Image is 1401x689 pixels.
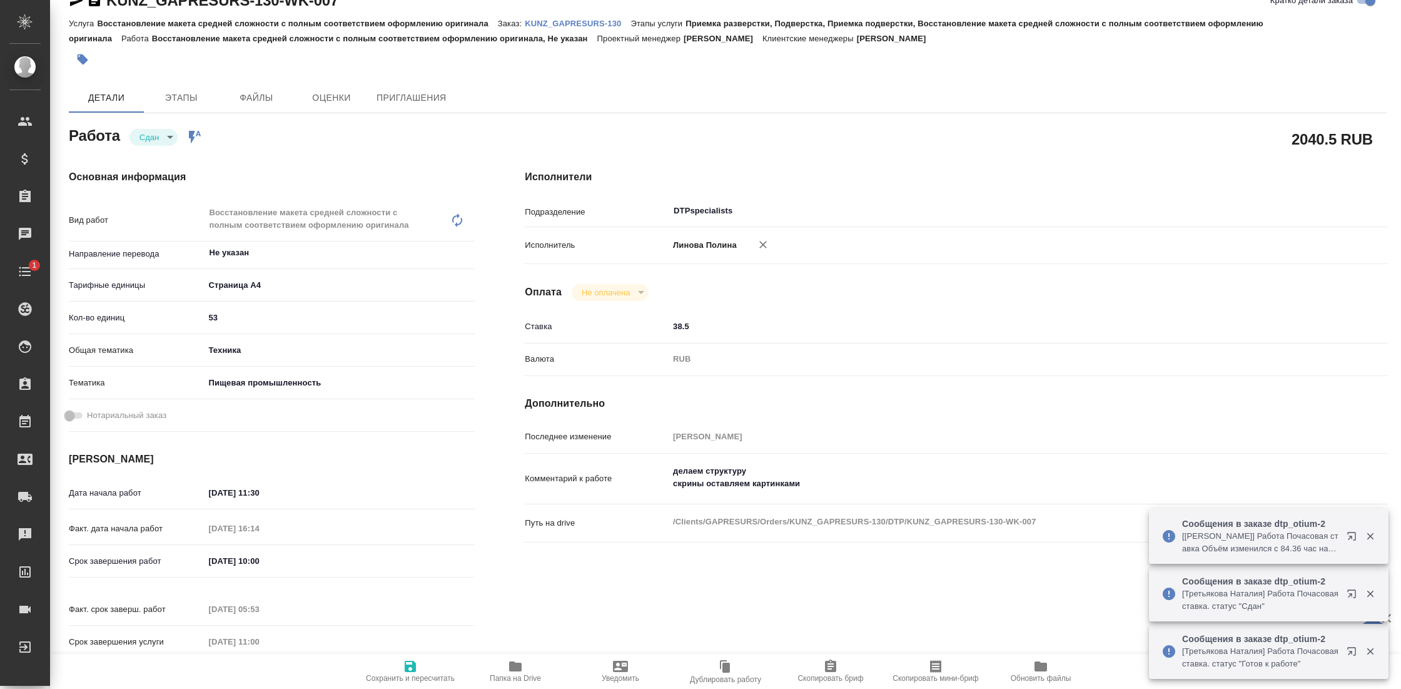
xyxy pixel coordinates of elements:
[69,452,475,467] h4: [PERSON_NAME]
[1357,646,1383,657] button: Закрыть
[1339,639,1369,669] button: Открыть в новой вкладке
[1011,674,1071,683] span: Обновить файлы
[525,431,669,443] p: Последнее изменение
[673,654,778,689] button: Дублировать работу
[669,427,1315,446] input: Пустое поле
[749,231,777,258] button: Удалить исполнителя
[1182,633,1338,645] p: Сообщения в заказе dtp_otium-2
[857,34,936,43] p: [PERSON_NAME]
[1182,530,1338,555] p: [[PERSON_NAME]] Работа Почасовая ставка Объём изменился с 84.36 час на 118.1 час Итого. Было: 0 R...
[204,484,313,502] input: ✎ Введи что-нибудь
[1182,518,1338,530] p: Сообщения в заказе dtp_otium-2
[572,284,649,301] div: Сдан
[669,461,1315,494] textarea: делаем структуру скрины оставляем картинками
[525,353,669,365] p: Валюта
[669,511,1315,533] textarea: /Clients/GAPRESURS/Orders/KUNZ_GAPRESURS-130/DTP/KUNZ_GAPRESURS-130-WK-007
[97,19,497,28] p: Восстановление макета средней сложности с полным соответствием оформлению оригинала
[525,517,669,529] p: Путь на drive
[525,206,669,218] p: Подразделение
[69,487,204,499] p: Дата начала работ
[301,90,362,106] span: Оценки
[525,472,669,485] p: Комментарий к работе
[69,312,204,324] p: Кол-во единиц
[204,275,475,296] div: Страница А4
[121,34,152,43] p: Работа
[463,654,568,689] button: Папка на Drive
[525,170,1387,185] h4: Исполнители
[602,674,639,683] span: Уведомить
[366,674,455,683] span: Сохранить и пересчитать
[988,654,1093,689] button: Обновить файлы
[525,19,630,28] p: KUNZ_GAPRESURS-130
[226,90,286,106] span: Файлы
[69,636,204,648] p: Срок завершения услуги
[204,309,475,327] input: ✎ Введи что-нибудь
[204,600,313,618] input: Пустое поле
[136,132,163,143] button: Сдан
[204,340,475,361] div: Техника
[76,90,136,106] span: Детали
[1339,581,1369,611] button: Открыть в новой вкладке
[358,654,463,689] button: Сохранить и пересчитать
[630,19,685,28] p: Этапы услуги
[762,34,857,43] p: Клиентские менеджеры
[69,523,204,535] p: Факт. дата начала работ
[797,674,863,683] span: Скопировать бриф
[525,396,1387,411] h4: Дополнительно
[669,317,1315,335] input: ✎ Введи что-нибудь
[597,34,684,43] p: Проектный менеджер
[1182,645,1338,670] p: [Третьякова Наталия] Работа Почасовая ставка. статус "Готов к работе"
[525,285,562,300] h4: Оплата
[1292,128,1373,150] h2: 2040.5 RUB
[87,409,166,422] span: Нотариальный заказ
[525,239,669,252] p: Исполнитель
[490,674,541,683] span: Папка на Drive
[778,654,883,689] button: Скопировать бриф
[568,654,673,689] button: Уведомить
[1308,210,1311,212] button: Open
[24,259,44,272] span: 1
[669,239,737,252] p: Линова Полина
[883,654,988,689] button: Скопировать мини-бриф
[151,90,211,106] span: Этапы
[1339,524,1369,554] button: Открыть в новой вкладке
[69,46,96,73] button: Добавить тэг
[129,129,178,146] div: Сдан
[3,256,47,287] a: 1
[1182,575,1338,588] p: Сообщения в заказе dtp_otium-2
[1357,588,1383,600] button: Закрыть
[69,170,475,185] h4: Основная информация
[69,555,204,568] p: Срок завершения работ
[69,344,204,357] p: Общая тематика
[684,34,762,43] p: [PERSON_NAME]
[468,252,470,254] button: Open
[525,18,630,28] a: KUNZ_GAPRESURS-130
[69,214,204,227] p: Вид работ
[204,552,313,570] input: ✎ Введи что-нибудь
[669,349,1315,370] div: RUB
[69,377,204,389] p: Тематика
[893,674,978,683] span: Скопировать мини-бриф
[578,287,634,298] button: Не оплачена
[204,372,475,394] div: Пищевая промышленность
[498,19,525,28] p: Заказ:
[204,519,313,538] input: Пустое поле
[1182,588,1338,613] p: [Третьякова Наталия] Работа Почасовая ставка. статус "Сдан"
[69,123,120,146] h2: Работа
[152,34,597,43] p: Восстановление макета средней сложности с полным соответствием оформлению оригинала, Не указан
[690,675,761,684] span: Дублировать работу
[69,603,204,616] p: Факт. срок заверш. работ
[69,19,97,28] p: Услуга
[69,248,204,260] p: Направление перевода
[377,90,447,106] span: Приглашения
[1357,531,1383,542] button: Закрыть
[525,320,669,333] p: Ставка
[69,279,204,292] p: Тарифные единицы
[204,633,313,651] input: Пустое поле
